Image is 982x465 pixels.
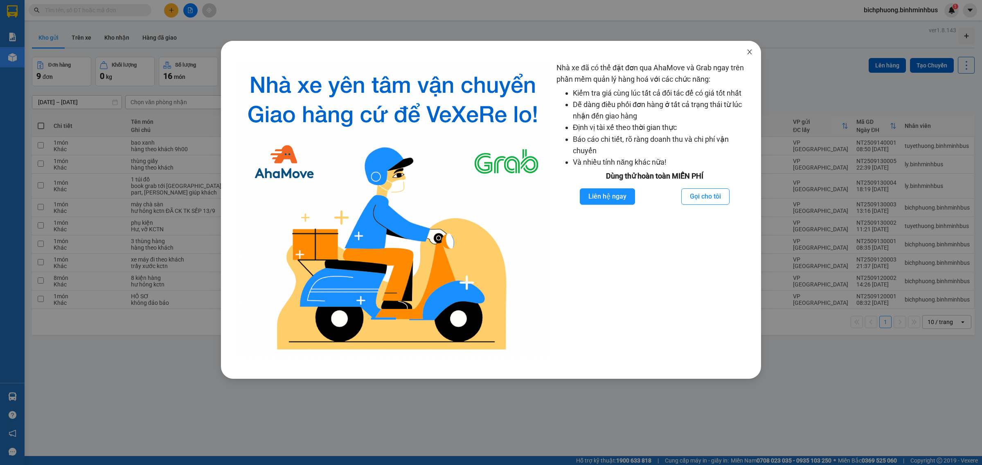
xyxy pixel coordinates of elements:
[681,188,730,205] button: Gọi cho tôi
[690,191,721,201] span: Gọi cho tôi
[573,99,753,122] li: Dễ dàng điều phối đơn hàng ở tất cả trạng thái từ lúc nhận đến giao hàng
[573,156,753,168] li: Và nhiều tính năng khác nữa!
[738,41,761,64] button: Close
[746,49,753,55] span: close
[580,188,635,205] button: Liên hệ ngay
[236,62,550,358] img: logo
[573,87,753,99] li: Kiểm tra giá cùng lúc tất cả đối tác để có giá tốt nhất
[588,191,626,201] span: Liên hệ ngay
[556,62,753,358] div: Nhà xe đã có thể đặt đơn qua AhaMove và Grab ngay trên phần mềm quản lý hàng hoá với các chức năng:
[573,134,753,157] li: Báo cáo chi tiết, rõ ràng doanh thu và chi phí vận chuyển
[556,170,753,182] div: Dùng thử hoàn toàn MIỄN PHÍ
[573,122,753,133] li: Định vị tài xế theo thời gian thực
